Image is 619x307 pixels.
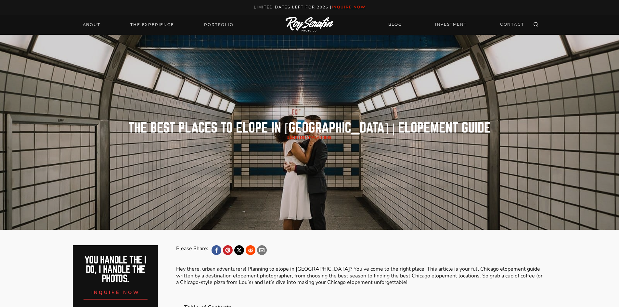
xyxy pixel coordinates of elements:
[332,5,366,10] a: inquire now
[176,245,208,255] div: Please Share:
[7,4,612,11] p: Limited Dates LEft for 2026 |
[431,19,471,30] a: INVESTMENT
[286,17,334,32] img: Logo of Roy Serafin Photo Co., featuring stylized text in white on a light background, representi...
[128,122,491,134] h1: The Best Places to Elope in [GEOGRAPHIC_DATA] | Elopement Guide
[496,19,528,30] a: CONTACT
[287,135,311,140] a: Elopement
[234,245,244,255] a: X
[91,289,140,296] span: inquire now
[384,19,406,30] a: BLOG
[312,135,332,140] a: planning
[79,20,104,29] a: About
[531,20,540,29] button: View Search Form
[246,245,255,255] a: Reddit
[287,135,332,140] span: /
[80,256,151,284] h2: You handle the i do, I handle the photos.
[384,19,528,30] nav: Secondary Navigation
[126,20,178,29] a: THE EXPERIENCE
[212,245,221,255] a: Facebook
[84,284,148,300] a: inquire now
[79,20,238,29] nav: Primary Navigation
[200,20,237,29] a: Portfolio
[223,245,233,255] a: Pinterest
[176,266,546,286] p: Hey there, urban adventurers! Planning to elope in [GEOGRAPHIC_DATA]? You’ve come to the right pl...
[257,245,267,255] a: Email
